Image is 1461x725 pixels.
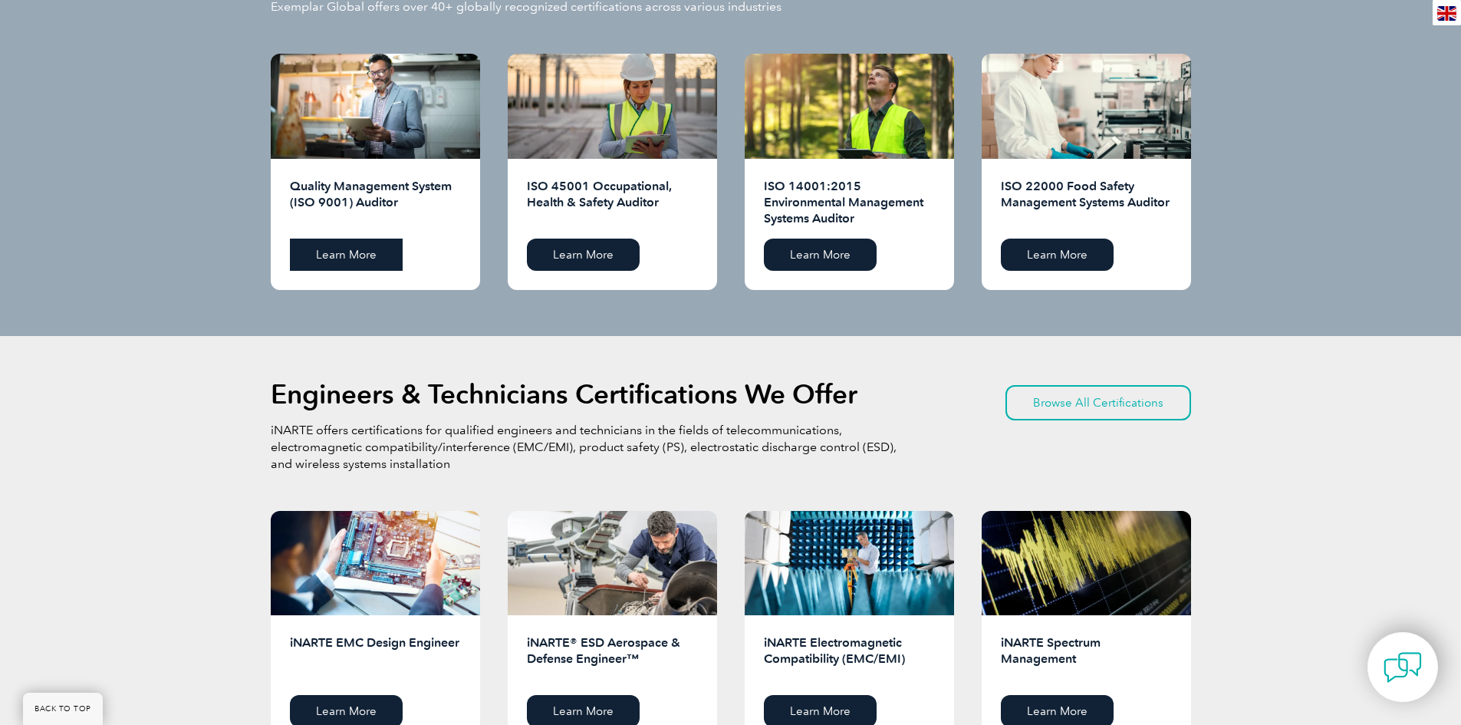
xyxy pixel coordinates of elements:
[271,382,857,407] h2: Engineers & Technicians Certifications We Offer
[23,693,103,725] a: BACK TO TOP
[1437,6,1456,21] img: en
[271,422,900,473] p: iNARTE offers certifications for qualified engineers and technicians in the fields of telecommuni...
[764,634,935,684] h2: iNARTE Electromagnetic Compatibility (EMC/EMI)
[1001,634,1172,684] h2: iNARTE Spectrum Management
[764,239,877,271] a: Learn More
[290,239,403,271] a: Learn More
[1001,178,1172,227] h2: ISO 22000 Food Safety Management Systems Auditor
[527,178,698,227] h2: ISO 45001 Occupational, Health & Safety Auditor
[764,178,935,227] h2: ISO 14001:2015 Environmental Management Systems Auditor
[1001,239,1114,271] a: Learn More
[290,634,461,684] h2: iNARTE EMC Design Engineer
[1005,385,1191,420] a: Browse All Certifications
[527,239,640,271] a: Learn More
[1384,648,1422,687] img: contact-chat.png
[527,634,698,684] h2: iNARTE® ESD Aerospace & Defense Engineer™
[290,178,461,227] h2: Quality Management System (ISO 9001) Auditor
